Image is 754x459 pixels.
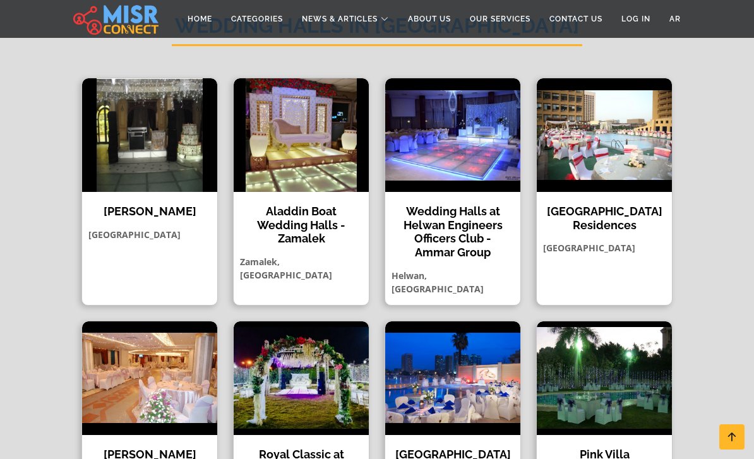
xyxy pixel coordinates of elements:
[385,78,520,192] img: Wedding Halls at Helwan Engineers Officers Club - Ammar Group
[385,269,520,295] p: Helwan, [GEOGRAPHIC_DATA]
[537,241,672,254] p: [GEOGRAPHIC_DATA]
[82,78,217,192] img: Crystal Hall
[292,7,398,31] a: News & Articles
[178,7,222,31] a: Home
[529,78,680,305] a: Hilton Cairo World Trade Center Residences [GEOGRAPHIC_DATA] Residences [GEOGRAPHIC_DATA]
[460,7,540,31] a: Our Services
[377,78,529,305] a: Wedding Halls at Helwan Engineers Officers Club - Ammar Group Wedding Halls at Helwan Engineers O...
[74,78,225,305] a: Crystal Hall [PERSON_NAME] [GEOGRAPHIC_DATA]
[82,228,217,241] p: [GEOGRAPHIC_DATA]
[612,7,660,31] a: Log in
[546,205,662,232] h4: [GEOGRAPHIC_DATA] Residences
[395,205,511,259] h4: Wedding Halls at Helwan Engineers Officers Club - Ammar Group
[537,321,672,435] img: Pink Villa
[537,78,672,192] img: Hilton Cairo World Trade Center Residences
[225,78,377,305] a: Aladdin Boat Wedding Halls - Zamalek Aladdin Boat Wedding Halls - Zamalek Zamalek, [GEOGRAPHIC_DATA]
[234,255,369,282] p: Zamalek, [GEOGRAPHIC_DATA]
[234,78,369,192] img: Aladdin Boat Wedding Halls - Zamalek
[243,205,359,246] h4: Aladdin Boat Wedding Halls - Zamalek
[222,7,292,31] a: Categories
[234,321,369,435] img: Royal Classic at Mokattam Sporting Club
[660,7,690,31] a: AR
[302,13,378,25] span: News & Articles
[398,7,460,31] a: About Us
[92,205,208,218] h4: [PERSON_NAME]
[385,321,520,435] img: Hilton Zamalek Residence Hotel
[82,321,217,435] img: Crystal Hall
[540,7,612,31] a: Contact Us
[73,3,158,35] img: main.misr_connect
